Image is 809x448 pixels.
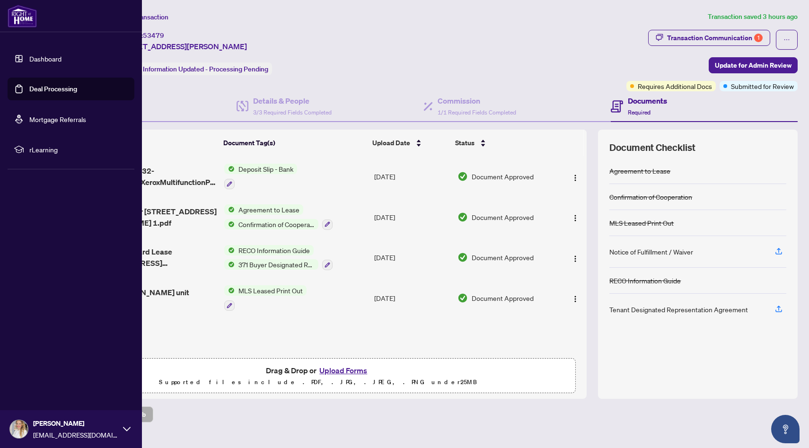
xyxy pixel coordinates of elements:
[224,219,235,229] img: Status Icon
[235,219,318,229] span: Confirmation of Cooperation
[609,166,670,176] div: Agreement to Lease
[253,95,332,106] h4: Details & People
[224,204,235,215] img: Status Icon
[771,415,800,443] button: Open asap
[438,109,516,116] span: 1/1 Required Fields Completed
[609,275,681,286] div: RECO Information Guide
[451,130,555,156] th: Status
[253,109,332,116] span: 3/3 Required Fields Completed
[118,13,168,21] span: View Transaction
[29,115,86,123] a: Mortgage Referrals
[667,30,763,45] div: Transaction Communication
[224,164,297,189] button: Status IconDeposit Slip - Bank
[715,58,791,73] span: Update for Admin Review
[369,130,451,156] th: Upload Date
[317,364,370,377] button: Upload Forms
[709,57,798,73] button: Update for Admin Review
[67,377,569,388] p: Supported files include .PDF, .JPG, .JPEG, .PNG under 25 MB
[33,418,118,429] span: [PERSON_NAME]
[117,62,272,75] div: Status:
[117,41,247,52] span: [STREET_ADDRESS][PERSON_NAME]
[754,34,763,42] div: 1
[266,364,370,377] span: Drag & Drop or
[472,171,534,182] span: Document Approved
[457,171,468,182] img: Document Status
[568,250,583,265] button: Logo
[568,210,583,225] button: Logo
[731,81,794,91] span: Submitted for Review
[472,293,534,303] span: Document Approved
[568,290,583,306] button: Logo
[648,30,770,46] button: Transaction Communication1
[86,130,220,156] th: (4) File Name
[224,285,235,296] img: Status Icon
[708,11,798,22] article: Transaction saved 3 hours ago
[609,246,693,257] div: Notice of Fulfillment / Waiver
[609,304,748,315] div: Tenant Designated Representation Agreement
[457,212,468,222] img: Document Status
[224,259,235,270] img: Status Icon
[572,295,579,303] img: Logo
[457,252,468,263] img: Document Status
[235,285,307,296] span: MLS Leased Print Out
[90,246,217,269] span: Ontario Standard Lease [STREET_ADDRESS][PERSON_NAME]pdf
[224,285,307,311] button: Status IconMLS Leased Print Out
[628,95,667,106] h4: Documents
[572,214,579,222] img: Logo
[628,109,651,116] span: Required
[609,192,692,202] div: Confirmation of Cooperation
[33,430,118,440] span: [EMAIL_ADDRESS][DOMAIN_NAME]
[235,204,303,215] span: Agreement to Lease
[370,237,454,278] td: [DATE]
[10,420,28,438] img: Profile Icon
[370,278,454,318] td: [DATE]
[455,138,475,148] span: Status
[638,81,712,91] span: Requires Additional Docs
[224,245,235,255] img: Status Icon
[572,255,579,263] img: Logo
[61,359,575,394] span: Drag & Drop orUpload FormsSupported files include .PDF, .JPG, .JPEG, .PNG under25MB
[572,174,579,182] img: Logo
[143,65,268,73] span: Information Updated - Processing Pending
[783,36,790,43] span: ellipsis
[457,293,468,303] img: Document Status
[609,218,674,228] div: MLS Leased Print Out
[220,130,369,156] th: Document Tag(s)
[609,141,695,154] span: Document Checklist
[372,138,410,148] span: Upload Date
[224,245,333,271] button: Status IconRECO Information GuideStatus Icon371 Buyer Designated Representation Agreement - Autho...
[438,95,516,106] h4: Commission
[370,156,454,197] td: [DATE]
[568,169,583,184] button: Logo
[370,197,454,237] td: [DATE]
[224,204,333,230] button: Status IconAgreement to LeaseStatus IconConfirmation of Cooperation
[235,259,318,270] span: 371 Buyer Designated Representation Agreement - Authority for Purchase or Lease
[235,245,314,255] span: RECO Information Guide
[224,164,235,174] img: Status Icon
[29,85,77,93] a: Deal Processing
[235,164,297,174] span: Deposit Slip - Bank
[472,212,534,222] span: Document Approved
[90,165,217,188] span: 1758070141132-ScannedfromaXeroxMultifunctionPrinter7.pdf
[472,252,534,263] span: Document Approved
[90,206,217,228] span: Complete Offer [STREET_ADDRESS][PERSON_NAME] 1.pdf
[29,54,62,63] a: Dashboard
[29,144,128,155] span: rLearning
[143,31,164,40] span: 53479
[8,5,37,27] img: logo
[90,287,217,309] span: MLS 7 [PERSON_NAME] unit 1910.pdf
